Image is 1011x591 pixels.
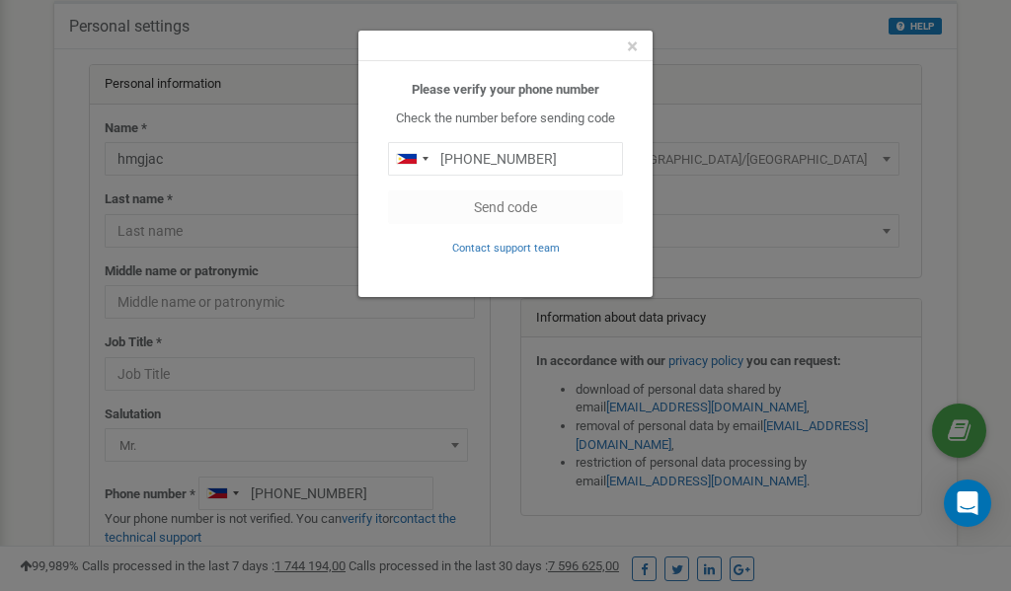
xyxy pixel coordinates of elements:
[412,82,599,97] b: Please verify your phone number
[452,240,560,255] a: Contact support team
[388,142,623,176] input: 0905 123 4567
[389,143,434,175] div: Telephone country code
[627,35,638,58] span: ×
[388,110,623,128] p: Check the number before sending code
[452,242,560,255] small: Contact support team
[388,190,623,224] button: Send code
[627,37,638,57] button: Close
[944,480,991,527] div: Open Intercom Messenger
